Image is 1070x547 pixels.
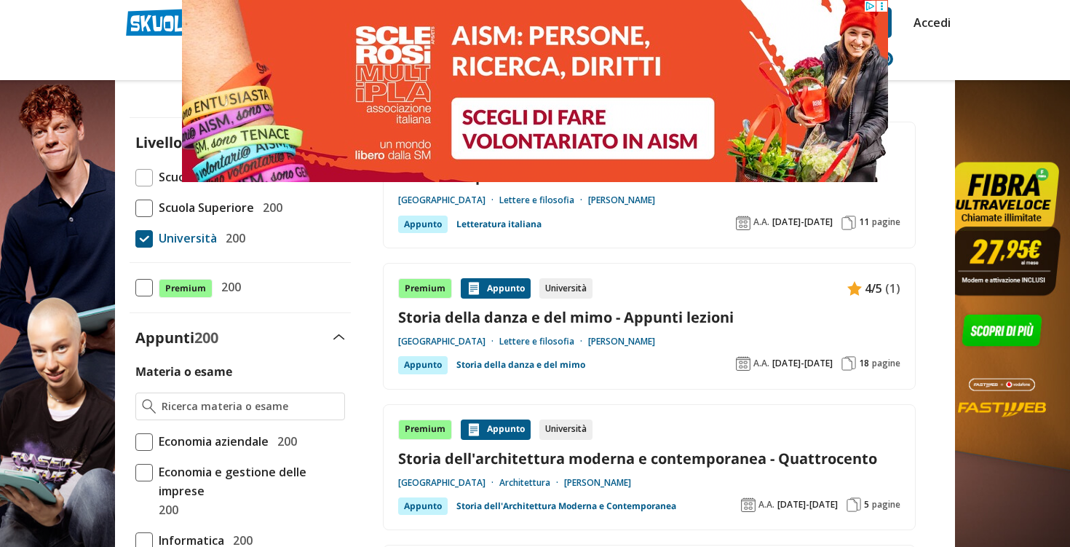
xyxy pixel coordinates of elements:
[398,356,448,374] div: Appunto
[398,194,499,206] a: [GEOGRAPHIC_DATA]
[461,278,531,299] div: Appunto
[135,363,232,379] label: Materia o esame
[885,279,900,298] span: (1)
[398,216,448,233] div: Appunto
[456,497,676,515] a: Storia dell'Architettura Moderna e Contemporanea
[142,399,156,414] img: Ricerca materia o esame
[130,103,351,114] div: Rimuovi tutti i filtri
[847,281,862,296] img: Appunti contenuto
[153,432,269,451] span: Economia aziendale
[467,281,481,296] img: Appunti contenuto
[588,336,655,347] a: [PERSON_NAME]
[215,278,241,296] span: 200
[753,216,769,228] span: A.A.
[736,216,750,230] img: Anno accademico
[499,194,588,206] a: Lettere e filosofia
[539,278,593,299] div: Università
[456,356,585,374] a: Storia della danza e del mimo
[159,279,213,298] span: Premium
[872,216,900,228] span: pagine
[272,432,297,451] span: 200
[914,7,944,38] a: Accedi
[398,420,452,440] div: Premium
[398,477,499,489] a: [GEOGRAPHIC_DATA]
[736,356,750,371] img: Anno accademico
[220,229,245,248] span: 200
[499,477,564,489] a: Architettura
[135,328,218,347] label: Appunti
[456,216,542,233] a: Letteratura italiana
[841,356,856,371] img: Pagine
[841,216,856,230] img: Pagine
[333,334,345,340] img: Apri e chiudi sezione
[135,133,182,152] label: Livello
[194,328,218,347] span: 200
[872,358,900,369] span: pagine
[864,499,869,511] span: 5
[772,358,833,369] span: [DATE]-[DATE]
[467,422,481,437] img: Appunti contenuto
[499,336,588,347] a: Lettere e filosofia
[153,463,345,500] span: Economia e gestione delle imprese
[772,216,833,228] span: [DATE]-[DATE]
[153,229,217,248] span: Università
[859,358,869,369] span: 18
[539,420,593,440] div: Università
[753,358,769,369] span: A.A.
[588,194,655,206] a: [PERSON_NAME]
[564,477,631,489] a: [PERSON_NAME]
[257,198,282,217] span: 200
[741,497,756,512] img: Anno accademico
[398,307,900,327] a: Storia della danza e del mimo - Appunti lezioni
[758,499,774,511] span: A.A.
[777,499,838,511] span: [DATE]-[DATE]
[153,500,178,519] span: 200
[398,497,448,515] div: Appunto
[398,336,499,347] a: [GEOGRAPHIC_DATA]
[398,278,452,299] div: Premium
[461,420,531,440] div: Appunto
[865,279,882,298] span: 4/5
[398,449,900,468] a: Storia dell'architettura moderna e contemporanea - Quattrocento
[162,399,338,414] input: Ricerca materia o esame
[872,499,900,511] span: pagine
[153,168,232,186] span: Scuola Media
[153,198,254,217] span: Scuola Superiore
[847,497,861,512] img: Pagine
[859,216,869,228] span: 11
